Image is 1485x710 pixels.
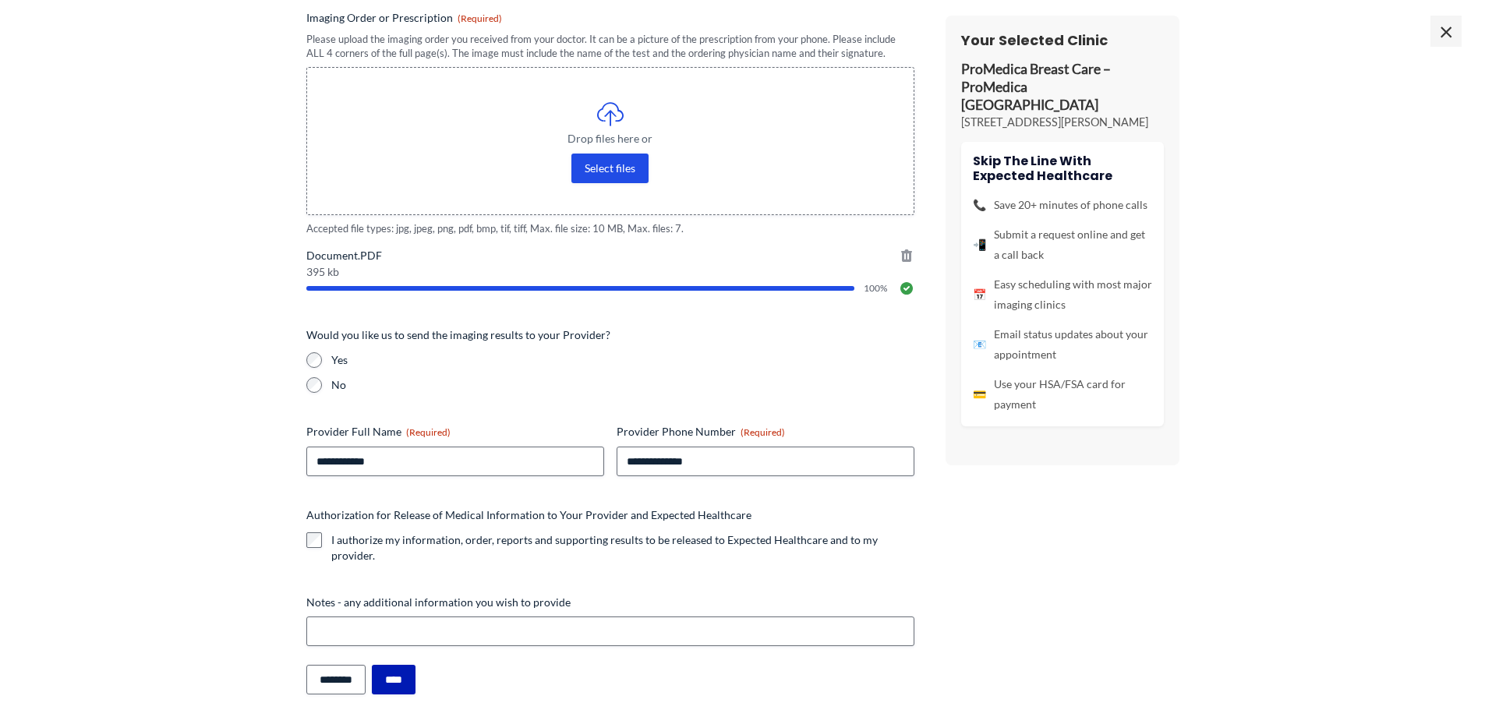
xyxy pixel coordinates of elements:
[741,426,785,438] span: (Required)
[961,31,1164,49] h3: Your Selected Clinic
[306,267,914,277] span: 395 kb
[961,115,1164,130] p: [STREET_ADDRESS][PERSON_NAME]
[306,595,914,610] label: Notes - any additional information you wish to provide
[961,61,1164,115] p: ProMedica Breast Care – ProMedica [GEOGRAPHIC_DATA]
[973,224,1152,265] li: Submit a request online and get a call back
[306,424,604,440] label: Provider Full Name
[973,324,1152,365] li: Email status updates about your appointment
[973,195,986,215] span: 📞
[458,12,502,24] span: (Required)
[406,426,451,438] span: (Required)
[306,32,914,61] div: Please upload the imaging order you received from your doctor. It can be a picture of the prescri...
[973,235,986,255] span: 📲
[306,507,751,523] legend: Authorization for Release of Medical Information to Your Provider and Expected Healthcare
[331,377,914,393] label: No
[571,154,649,183] button: select files, imaging order or prescription(required)
[617,424,914,440] label: Provider Phone Number
[306,327,610,343] legend: Would you like us to send the imaging results to your Provider?
[306,248,914,263] span: Document.PDF
[864,284,889,293] span: 100%
[1430,16,1462,47] span: ×
[973,374,1152,415] li: Use your HSA/FSA card for payment
[973,274,1152,315] li: Easy scheduling with most major imaging clinics
[338,133,882,144] span: Drop files here or
[973,384,986,404] span: 💳
[973,334,986,355] span: 📧
[306,10,914,26] label: Imaging Order or Prescription
[331,352,914,368] label: Yes
[973,284,986,305] span: 📅
[306,221,914,236] span: Accepted file types: jpg, jpeg, png, pdf, bmp, tif, tiff, Max. file size: 10 MB, Max. files: 7.
[331,532,914,563] label: I authorize my information, order, reports and supporting results to be released to Expected Heal...
[973,154,1152,183] h4: Skip the line with Expected Healthcare
[973,195,1152,215] li: Save 20+ minutes of phone calls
